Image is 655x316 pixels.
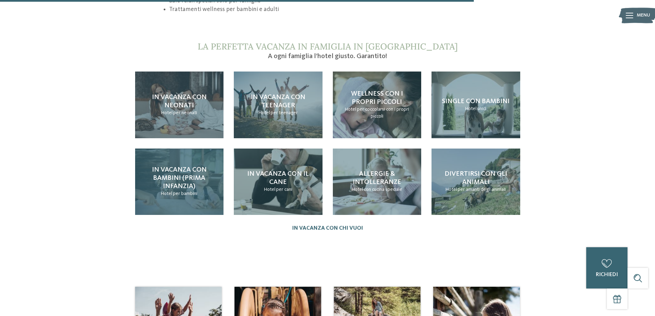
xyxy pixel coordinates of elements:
span: A ogni famiglia l’hotel giusto. Garantito! [268,53,387,60]
span: Hotel [161,191,172,196]
span: con cucina speciale [364,187,402,192]
span: Hotel [161,110,173,115]
span: unici [477,106,486,111]
a: Hotel con spa per bambini: è tempo di coccole! Divertirsi con gli animali Hotel per amanti degli ... [432,149,520,215]
span: La perfetta vacanza in famiglia in [GEOGRAPHIC_DATA] [198,41,458,52]
span: Hotel [446,187,457,192]
span: Divertirsi con gli animali [445,171,507,186]
span: Hotel [264,187,275,192]
a: Hotel con spa per bambini: è tempo di coccole! Wellness con i propri piccoli Hotel per coccolarsi... [333,72,422,138]
a: In vacanza con chi vuoi [292,225,363,232]
span: per neonati [173,110,197,115]
span: Wellness con i propri piccoli [351,90,403,106]
li: Trattamenti wellness per bambini e adulti [169,5,491,14]
span: Single con bambini [442,98,510,105]
span: Hotel [352,187,363,192]
a: Hotel con spa per bambini: è tempo di coccole! Single con bambini Hotel unici [432,72,520,138]
a: Hotel con spa per bambini: è tempo di coccole! In vacanza con bambini (prima infanzia) Hotel per ... [135,149,224,215]
a: Hotel con spa per bambini: è tempo di coccole! In vacanza con teenager Hotel per teenager [234,72,323,138]
a: richiedi [586,247,627,288]
span: In vacanza con teenager [251,94,305,109]
span: Allergie & intolleranze [353,171,401,186]
a: Hotel con spa per bambini: è tempo di coccole! In vacanza con neonati Hotel per neonati [135,72,224,138]
span: per coccolarsi con i propri piccoli [357,107,409,119]
span: per bambini [173,191,197,196]
a: Hotel con spa per bambini: è tempo di coccole! In vacanza con il cane Hotel per cani [234,149,323,215]
span: In vacanza con il cane [247,171,309,186]
span: In vacanza con neonati [152,94,207,109]
a: Hotel con spa per bambini: è tempo di coccole! Allergie & intolleranze Hotel con cucina speciale [333,149,422,215]
span: In vacanza con bambini (prima infanzia) [152,166,207,190]
span: per cani [276,187,292,192]
span: Hotel [465,106,477,111]
span: per amanti degli animali [458,187,506,192]
span: Hotel [259,110,270,115]
span: Hotel [345,107,356,112]
span: richiedi [596,272,618,277]
span: per teenager [271,110,298,115]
